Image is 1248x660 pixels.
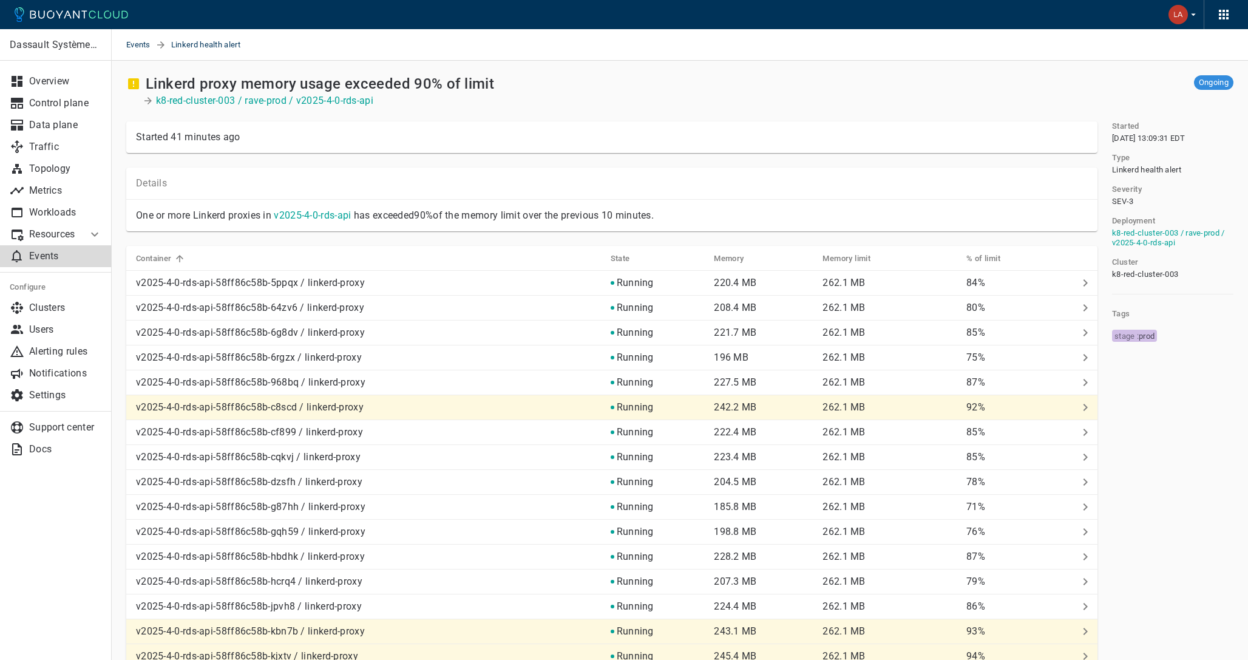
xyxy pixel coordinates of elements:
[714,327,813,339] p: 221.7 MB
[714,526,813,538] p: 198.8 MB
[617,501,654,513] p: Running
[156,95,373,107] p: k8-red-cluster-003 / rave-prod / v2025-4-0-rds-api
[29,250,102,262] p: Events
[136,352,601,364] p: v2025-4-0-rds-api-58ff86c58b-6rgzx / linkerd-proxy
[966,451,1073,463] p: 85%
[136,376,601,389] p: v2025-4-0-rds-api-58ff86c58b-968bq / linkerd-proxy
[136,426,601,438] p: v2025-4-0-rds-api-58ff86c58b-cf899 / linkerd-proxy
[136,476,601,488] p: v2025-4-0-rds-api-58ff86c58b-dzsfh / linkerd-proxy
[966,426,1073,438] p: 85%
[617,576,654,588] p: Running
[136,327,601,339] p: v2025-4-0-rds-api-58ff86c58b-6g8dv / linkerd-proxy
[966,501,1073,513] p: 71%
[611,254,630,264] h5: State
[617,551,654,563] p: Running
[136,277,601,289] p: v2025-4-0-rds-api-58ff86c58b-5ppqx / linkerd-proxy
[966,625,1073,638] p: 93%
[966,600,1073,613] p: 86%
[1194,78,1233,87] span: Ongoing
[966,277,1073,289] p: 84%
[714,625,813,638] p: 243.1 MB
[966,476,1073,488] p: 78%
[29,324,102,336] p: Users
[714,476,813,488] p: 204.5 MB
[966,526,1073,538] p: 76%
[714,254,744,264] h5: Memory
[136,625,601,638] p: v2025-4-0-rds-api-58ff86c58b-kbn7b / linkerd-proxy
[617,277,654,289] p: Running
[1112,153,1130,163] h5: Type
[714,576,813,588] p: 207.3 MB
[136,600,601,613] p: v2025-4-0-rds-api-58ff86c58b-jpvh8 / linkerd-proxy
[966,327,1073,339] p: 85%
[714,451,813,463] p: 223.4 MB
[1112,165,1181,175] span: Linkerd health alert
[617,476,654,488] p: Running
[966,376,1073,389] p: 87%
[136,209,1088,222] p: One or more Linkerd proxies in has exceeded 90% of the memory limit over the previous 10 minutes.
[966,401,1073,413] p: 92%
[29,75,102,87] p: Overview
[822,401,957,413] p: 262.1 MB
[822,576,957,588] p: 262.1 MB
[274,209,351,221] a: v2025-4-0-rds-api
[714,253,759,264] span: Memory
[136,501,601,513] p: v2025-4-0-rds-api-58ff86c58b-g87hh / linkerd-proxy
[611,253,646,264] span: State
[714,401,813,413] p: 242.2 MB
[29,97,102,109] p: Control plane
[1168,5,1188,24] img: Labhesh Potdar
[822,476,957,488] p: 262.1 MB
[1112,197,1134,206] span: SEV-3
[822,451,957,463] p: 262.1 MB
[966,302,1073,314] p: 80%
[29,367,102,379] p: Notifications
[714,376,813,389] p: 227.5 MB
[29,389,102,401] p: Settings
[617,526,654,538] p: Running
[617,401,654,413] p: Running
[136,253,188,264] span: Container
[822,376,957,389] p: 262.1 MB
[714,551,813,563] p: 228.2 MB
[617,625,654,638] p: Running
[1112,121,1139,131] h5: Started
[714,501,813,513] p: 185.8 MB
[822,625,957,638] p: 262.1 MB
[171,29,255,61] span: Linkerd health alert
[1112,134,1185,143] span: [DATE] 13:09:31 EDT
[29,206,102,219] p: Workloads
[29,163,102,175] p: Topology
[1114,332,1139,341] span: stage :
[1112,270,1178,279] span: k8-red-cluster-003
[617,352,654,364] p: Running
[136,401,601,413] p: v2025-4-0-rds-api-58ff86c58b-c8scd / linkerd-proxy
[136,177,1088,189] p: Details
[617,302,654,314] p: Running
[146,75,494,92] h2: Linkerd proxy memory usage exceeded 90% of limit
[29,228,78,240] p: Resources
[714,352,813,364] p: 196 MB
[822,277,957,289] p: 262.1 MB
[714,302,813,314] p: 208.4 MB
[1112,228,1225,247] a: k8-red-cluster-003 / rave-prod / v2025-4-0-rds-api
[29,141,102,153] p: Traffic
[136,576,601,588] p: v2025-4-0-rds-api-58ff86c58b-hcrq4 / linkerd-proxy
[714,426,813,438] p: 222.4 MB
[714,277,813,289] p: 220.4 MB
[822,600,957,613] p: 262.1 MB
[1139,332,1155,341] span: prod
[617,327,654,339] p: Running
[1112,257,1139,267] h5: Cluster
[822,526,957,538] p: 262.1 MB
[126,29,155,61] a: Events
[822,327,957,339] p: 262.1 MB
[1112,216,1155,226] h5: Deployment
[822,501,957,513] p: 262.1 MB
[822,253,886,264] span: Memory limit
[966,253,1016,264] span: % of limit
[1112,309,1233,319] h5: Tags
[136,526,601,538] p: v2025-4-0-rds-api-58ff86c58b-gqh59 / linkerd-proxy
[136,302,601,314] p: v2025-4-0-rds-api-58ff86c58b-64zv6 / linkerd-proxy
